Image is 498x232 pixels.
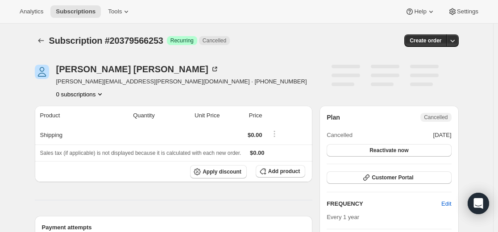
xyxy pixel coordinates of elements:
[248,132,262,138] span: $0.00
[327,171,451,184] button: Customer Portal
[35,125,100,145] th: Shipping
[170,37,194,44] span: Recurring
[327,199,441,208] h2: FREQUENCY
[433,131,452,140] span: [DATE]
[441,199,451,208] span: Edit
[40,150,241,156] span: Sales tax (if applicable) is not displayed because it is calculated with each new order.
[35,65,49,79] span: Deanna Danforth
[158,106,223,125] th: Unit Price
[50,5,101,18] button: Subscriptions
[14,5,49,18] button: Analytics
[268,168,300,175] span: Add product
[327,131,353,140] span: Cancelled
[203,168,241,175] span: Apply discount
[203,37,226,44] span: Cancelled
[436,197,456,211] button: Edit
[468,193,489,214] div: Open Intercom Messenger
[372,174,413,181] span: Customer Portal
[56,65,219,74] div: [PERSON_NAME] [PERSON_NAME]
[222,106,265,125] th: Price
[56,8,95,15] span: Subscriptions
[457,8,478,15] span: Settings
[410,37,441,44] span: Create order
[56,77,307,86] span: [PERSON_NAME][EMAIL_ADDRESS][PERSON_NAME][DOMAIN_NAME] · [PHONE_NUMBER]
[414,8,426,15] span: Help
[369,147,408,154] span: Reactivate now
[190,165,247,178] button: Apply discount
[327,144,451,157] button: Reactivate now
[56,90,105,99] button: Product actions
[404,34,447,47] button: Create order
[327,214,359,220] span: Every 1 year
[327,113,340,122] h2: Plan
[108,8,122,15] span: Tools
[35,34,47,47] button: Subscriptions
[424,114,448,121] span: Cancelled
[443,5,484,18] button: Settings
[267,129,282,139] button: Shipping actions
[100,106,158,125] th: Quantity
[20,8,43,15] span: Analytics
[400,5,440,18] button: Help
[250,149,265,156] span: $0.00
[103,5,136,18] button: Tools
[49,36,163,46] span: Subscription #20379566253
[256,165,305,178] button: Add product
[35,106,100,125] th: Product
[42,223,306,232] h2: Payment attempts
